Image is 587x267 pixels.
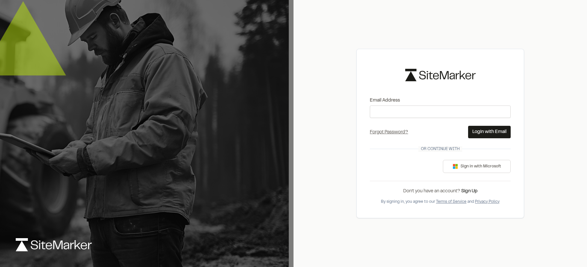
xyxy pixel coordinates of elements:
[370,97,511,104] label: Email Address
[461,189,478,193] a: Sign Up
[468,126,511,138] button: Login with Email
[405,69,476,81] img: logo-black-rebrand.svg
[370,188,511,195] div: Don’t you have an account?
[436,199,466,205] button: Terms of Service
[367,159,433,174] iframe: Sign in with Google Button
[16,238,92,251] img: logo-white-rebrand.svg
[370,130,408,134] a: Forgot Password?
[370,199,511,205] div: By signing in, you agree to our and
[418,146,462,152] span: Or continue with
[475,199,500,205] button: Privacy Policy
[443,160,511,173] button: Sign in with Microsoft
